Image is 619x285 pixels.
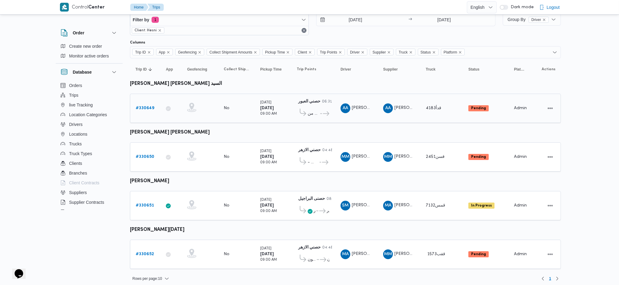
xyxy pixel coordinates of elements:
span: Client: Hesni [135,28,157,33]
span: [PERSON_NAME] [394,203,429,207]
b: حصني الازهر [298,148,321,152]
span: حصنى العبور [313,207,315,215]
small: 09:00 AM [260,210,277,213]
span: Group By Driver [508,17,549,22]
span: Client [298,49,307,56]
small: [DATE] [260,150,271,153]
span: Clients [69,160,82,167]
span: Truck Types [69,150,92,157]
button: Remove Client from selection in this group [308,50,312,54]
button: Clients [58,158,120,168]
small: 08:09 PM [327,197,343,201]
input: Press the down key to open a popover containing a calendar. [316,14,386,26]
a: #330651 [136,202,154,209]
button: Actions [545,201,555,210]
span: Driver [341,67,351,72]
button: Geofencing [185,64,215,74]
button: Logout [537,1,562,13]
h3: Order [73,29,84,36]
button: Remove Geofencing from selection in this group [198,50,201,54]
span: [PERSON_NAME] [PERSON_NAME] [394,155,465,158]
div: Abadalihafz Alsaid Abad Alihafz Alsaid [383,103,393,113]
span: Actions [542,67,555,72]
span: MM [341,152,349,162]
input: Press the down key to open a popover containing a calendar. [414,14,474,26]
a: #330650 [136,153,154,161]
span: Platform [514,67,525,72]
button: Remove Trip ID from selection in this group [147,50,151,54]
button: Remove Pickup Time from selection in this group [286,50,290,54]
span: Admin [514,106,527,110]
small: 04:48 PM [322,149,339,152]
div: No [224,106,229,111]
button: Truck Types [58,149,120,158]
span: Truck [399,49,408,56]
span: Driver [347,49,367,55]
button: Monitor active orders [58,51,120,61]
div: No [224,252,229,257]
span: Driver [350,49,360,56]
small: 09:00 AM [260,112,277,116]
div: Muhammad Ala Abadalltaif Alkhrof [383,201,393,210]
span: MM [384,249,392,259]
button: App [163,64,179,74]
span: Driver [529,17,549,23]
svg: Sorted in descending order [148,67,153,72]
button: Group ByDriverremove selected entity [503,13,561,26]
span: Driver [531,17,541,23]
div: Muhammad Manib Muhammad Abadalamuqusod [341,152,350,162]
span: Truck [396,49,415,55]
div: Muhammad Ammad Rmdhan Alsaid Muhammad [341,249,350,259]
span: Admin [514,155,527,159]
b: In Progress [471,204,492,207]
button: Open list of options [552,50,557,55]
span: MM [384,152,392,162]
button: Remove Supplier from selection in this group [387,50,391,54]
button: Remove Collect Shipment Amounts from selection in this group [254,50,257,54]
span: [PERSON_NAME] [352,203,386,207]
b: [DATE] [260,106,274,110]
button: Client Contracts [58,178,120,188]
div: Abad Alihafz Alsaid Abadalihafz Alsaid [341,103,350,113]
button: Create new order [58,41,120,51]
span: Trips [69,92,79,99]
button: Driver [338,64,375,74]
span: Suppliers [69,189,87,196]
button: Page 1 of 1 [547,275,554,282]
button: Remove App from selection in this group [166,50,170,54]
div: Database [56,81,123,212]
button: Home [130,4,149,11]
span: Trip Points [297,67,316,72]
small: [DATE] [260,198,271,202]
span: Supplier [372,49,386,56]
span: App [156,49,173,55]
b: حصني الازهر [298,245,321,249]
label: Columns [130,40,145,45]
small: 09:00 AM [260,258,277,262]
button: Actions [545,152,555,162]
span: MA [342,249,349,259]
div: → [408,18,412,22]
span: Trip Points [320,49,337,56]
button: Trips [147,4,164,11]
span: 1 [549,275,551,282]
small: 09:00 AM [260,161,277,164]
button: Suppliers [58,188,120,197]
button: Trip IDSorted in descending order [133,64,157,74]
span: Monitor active orders [69,52,109,60]
span: Pending [468,154,489,160]
span: حصني -شيراتون [308,256,316,263]
span: Platform [444,49,457,56]
span: Trip ID [132,49,154,55]
div: Order [56,41,123,63]
button: Remove Truck from selection in this group [409,50,413,54]
span: حصني -شيراتون [327,256,330,263]
b: [PERSON_NAME] [PERSON_NAME] السيد [130,82,222,86]
b: # 330651 [136,203,154,207]
button: Status [466,64,505,74]
button: Actions [545,103,555,113]
span: Admin [514,203,527,207]
small: 06:31 PM [322,100,338,103]
span: Status [418,49,439,55]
